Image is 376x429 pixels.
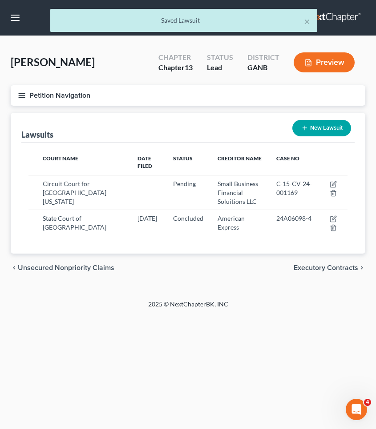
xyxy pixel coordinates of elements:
button: chevron_left Unsecured Nonpriority Claims [11,264,114,271]
span: Circuit Court for [GEOGRAPHIC_DATA] [US_STATE] [43,180,106,205]
span: 4 [364,399,371,406]
div: 2025 © NextChapterBK, INC [28,300,348,316]
button: Preview [294,52,355,72]
button: New Lawsuit [292,120,351,136]
div: GANB [247,63,279,73]
div: District [247,52,279,63]
span: Executory Contracts [294,264,358,271]
div: Chapter [158,52,193,63]
button: Petition Navigation [11,85,365,106]
span: Pending [173,180,196,187]
span: Date Filed [137,155,152,169]
div: Status [207,52,233,63]
i: chevron_left [11,264,18,271]
span: [PERSON_NAME] [11,56,95,68]
span: 13 [185,63,193,71]
button: Executory Contracts chevron_right [294,264,365,271]
span: Status [173,155,193,162]
span: Creditor Name [218,155,262,162]
div: Lead [207,63,233,73]
span: Unsecured Nonpriority Claims [18,264,114,271]
div: Saved Lawsuit [57,16,310,25]
span: Small Business Financial Soluitions LLC [218,180,258,205]
i: chevron_right [358,264,365,271]
span: Case No [276,155,299,162]
div: Lawsuits [21,129,53,140]
span: C-15-CV-24-001169 [276,180,312,196]
button: × [304,16,310,27]
div: Chapter [158,63,193,73]
span: American Express [218,214,245,231]
span: [DATE] [137,214,157,222]
span: Court Name [43,155,78,162]
span: State Court of [GEOGRAPHIC_DATA] [43,214,106,231]
span: Concluded [173,214,203,222]
span: 24A06098-4 [276,214,311,222]
iframe: Intercom live chat [346,399,367,420]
